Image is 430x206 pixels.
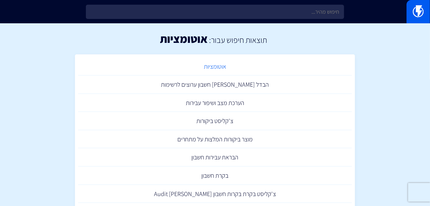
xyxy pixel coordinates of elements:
[78,94,352,112] a: הערכת מצב ושיפור עבירות
[86,5,344,19] input: חיפוש מהיר...
[78,76,352,94] a: הבדל [PERSON_NAME] חשבון ערוצים לרשימות
[78,148,352,167] a: הבראת עבירות חשבון
[78,57,352,76] a: אוטומציות
[160,33,208,45] h1: אוטומציות
[208,35,267,44] h2: תוצאות חיפוש עבור:
[78,167,352,185] a: בקרת חשבון
[78,112,352,130] a: צ'קליסט ביקורות
[78,130,352,149] a: מוצר ביקורות המלצות על מתחרים
[78,185,352,203] a: צ'קליסט בקרת בקרות חשבון Audit [PERSON_NAME]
